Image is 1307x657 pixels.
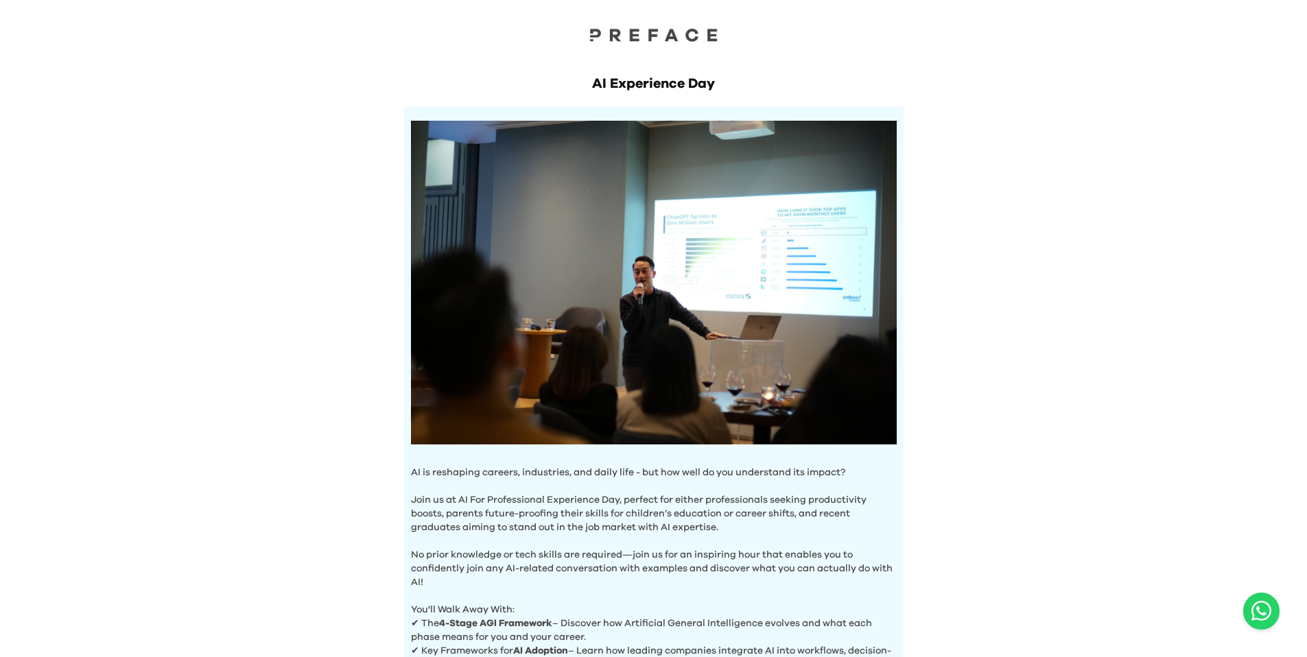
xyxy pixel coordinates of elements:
a: Chat with us on WhatsApp [1243,593,1280,630]
p: Join us at AI For Professional Experience Day, perfect for either professionals seeking productiv... [411,479,897,534]
img: Hero Image [411,121,897,444]
p: ✔ The – Discover how Artificial General Intelligence evolves and what each phase means for you an... [411,617,897,644]
b: 4-Stage AGI Framework [439,619,552,628]
p: You'll Walk Away With: [411,589,897,617]
button: Open WhatsApp chat [1243,593,1280,630]
b: AI Adoption [513,646,568,656]
a: Preface Logo [585,27,722,47]
p: No prior knowledge or tech skills are required—join us for an inspiring hour that enables you to ... [411,534,897,589]
p: AI is reshaping careers, industries, and daily life - but how well do you understand its impact? [411,466,897,479]
img: Preface Logo [585,27,722,42]
h1: AI Experience Day [404,74,904,93]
